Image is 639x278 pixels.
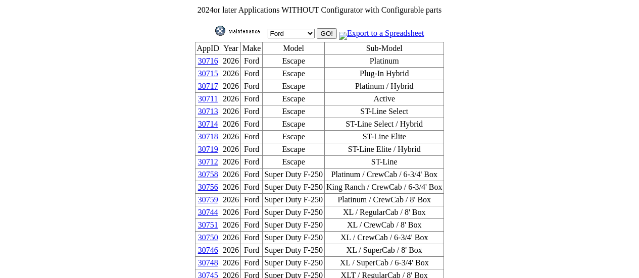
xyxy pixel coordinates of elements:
[221,105,240,118] td: 2026
[324,194,444,206] td: Platinum / CrewCab / 8' Box
[221,118,240,131] td: 2026
[198,132,218,141] a: 30718
[221,219,240,232] td: 2026
[324,232,444,244] td: XL / CrewCab / 6-3/4' Box
[198,6,214,14] span: 2024
[324,131,444,143] td: ST-Line Elite
[324,181,444,194] td: King Ranch / CrewCab / 6-3/4' Box
[324,105,444,118] td: ST-Line Select
[240,156,262,169] td: Ford
[240,68,262,80] td: Ford
[263,206,325,219] td: Super Duty F-250
[198,107,218,116] a: 30713
[240,131,262,143] td: Ford
[198,120,218,128] a: 30714
[324,156,444,169] td: ST-Line
[263,143,325,156] td: Escape
[240,55,262,68] td: Ford
[221,194,240,206] td: 2026
[221,232,240,244] td: 2026
[324,143,444,156] td: ST-Line Elite / Hybrid
[263,181,325,194] td: Super Duty F-250
[221,257,240,269] td: 2026
[240,219,262,232] td: Ford
[324,244,444,257] td: XL / SuperCab / 8' Box
[324,42,444,55] td: Sub-Model
[263,55,325,68] td: Escape
[198,145,218,153] a: 30719
[198,69,218,78] a: 30715
[240,80,262,93] td: Ford
[221,181,240,194] td: 2026
[324,169,444,181] td: Platinum / CrewCab / 6-3/4' Box
[240,232,262,244] td: Ford
[263,169,325,181] td: Super Duty F-250
[324,55,444,68] td: Platinum
[240,118,262,131] td: Ford
[240,169,262,181] td: Ford
[240,194,262,206] td: Ford
[324,206,444,219] td: XL / RegularCab / 8' Box
[263,68,325,80] td: Escape
[263,244,325,257] td: Super Duty F-250
[240,93,262,105] td: Ford
[221,55,240,68] td: 2026
[263,232,325,244] td: Super Duty F-250
[317,28,337,39] input: GO!
[324,219,444,232] td: XL / CrewCab / 8' Box
[324,93,444,105] td: Active
[198,220,218,229] a: 30751
[263,42,325,55] td: Model
[221,131,240,143] td: 2026
[263,194,325,206] td: Super Duty F-250
[194,5,445,15] td: or later Applications WITHOUT Configurator with Configurable parts
[240,42,262,55] td: Make
[198,208,218,216] a: 30744
[221,169,240,181] td: 2026
[221,42,240,55] td: Year
[240,206,262,219] td: Ford
[198,233,218,242] a: 30750
[263,257,325,269] td: Super Duty F-250
[263,131,325,143] td: Escape
[221,68,240,80] td: 2026
[240,257,262,269] td: Ford
[324,118,444,131] td: ST-Line Select / Hybrid
[198,195,218,204] a: 30759
[198,82,218,90] a: 30717
[324,68,444,80] td: Plug-In Hybrid
[198,183,218,191] a: 30756
[263,80,325,93] td: Escape
[198,94,218,103] a: 30711
[339,29,424,37] a: Export to a Spreadsheet
[221,80,240,93] td: 2026
[240,181,262,194] td: Ford
[240,244,262,257] td: Ford
[263,156,325,169] td: Escape
[263,118,325,131] td: Escape
[324,80,444,93] td: Platinum / Hybrid
[198,170,218,179] a: 30758
[215,26,266,36] img: maint.gif
[198,57,218,65] a: 30716
[221,244,240,257] td: 2026
[263,219,325,232] td: Super Duty F-250
[240,143,262,156] td: Ford
[324,257,444,269] td: XL / SuperCab / 6-3/4' Box
[221,206,240,219] td: 2026
[221,93,240,105] td: 2026
[221,143,240,156] td: 2026
[240,105,262,118] td: Ford
[339,32,347,40] img: MSExcel.jpg
[195,42,221,55] td: AppID
[198,258,218,267] a: 30748
[263,105,325,118] td: Escape
[198,157,218,166] a: 30712
[221,156,240,169] td: 2026
[198,246,218,254] a: 30746
[263,93,325,105] td: Escape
